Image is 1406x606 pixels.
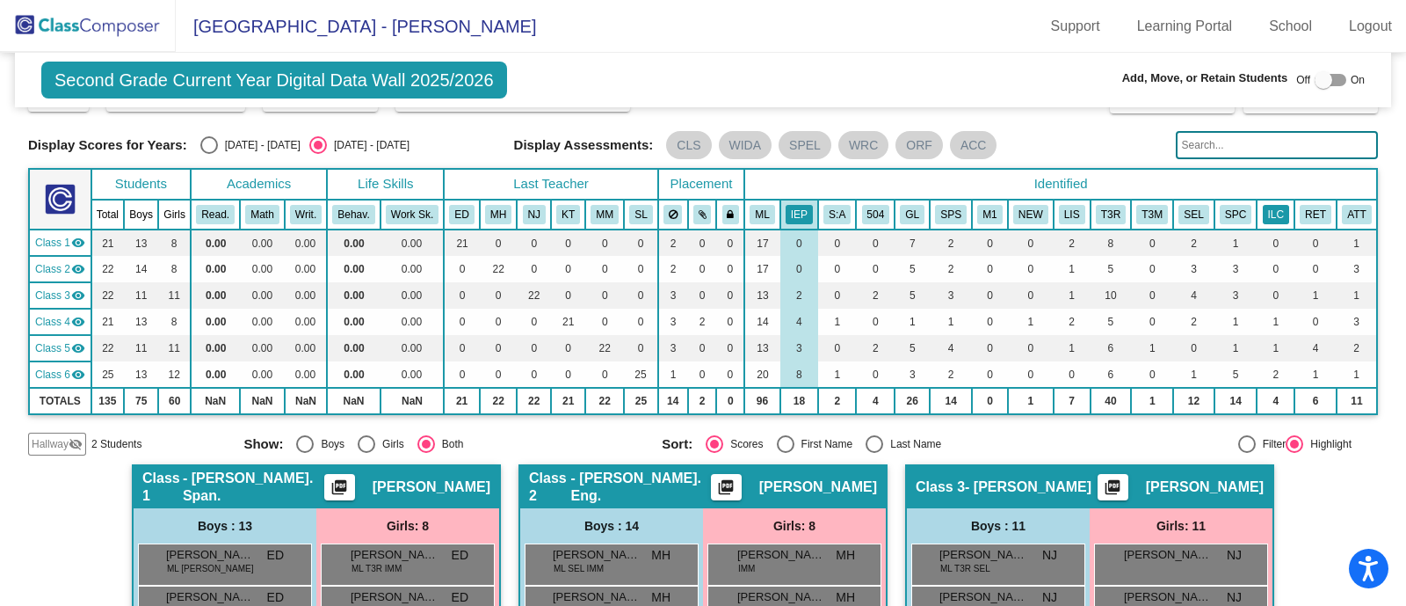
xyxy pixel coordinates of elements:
td: 2 [658,230,688,256]
td: 1 [1214,230,1257,256]
td: 2 [930,361,972,388]
td: 0 [480,309,518,335]
span: Class 4 [35,314,70,330]
button: ED [449,205,474,224]
td: 0 [856,309,895,335]
td: 12 [158,361,191,388]
td: 1 [1294,282,1337,309]
td: 0.00 [327,230,380,256]
input: Search... [1176,131,1378,159]
td: 0 [517,361,551,388]
button: ILC [1263,205,1289,224]
button: SL [629,205,652,224]
td: 0.00 [327,361,380,388]
td: Sherri Logan - Logan/Team [29,361,91,388]
td: 2 [1173,309,1214,335]
td: 0 [1294,256,1337,282]
button: ML [750,205,774,224]
th: IEP - Low Student:Adult Ratio [818,200,856,230]
td: 0.00 [327,309,380,335]
td: 13 [124,361,158,388]
td: 0.00 [191,230,240,256]
button: M1 [977,205,1002,224]
td: 0 [1294,230,1337,256]
td: 0 [972,282,1008,309]
mat-icon: visibility [71,288,85,303]
button: LIS [1059,205,1085,224]
td: Nicole Jenney - Jenney [29,282,91,309]
button: GL [900,205,924,224]
td: 0 [972,335,1008,361]
td: 2 [930,256,972,282]
td: 1 [1054,256,1091,282]
span: Second Grade Current Year Digital Data Wall 2025/2026 [41,62,507,99]
td: 0.00 [240,361,285,388]
td: 0.00 [285,309,327,335]
td: 0 [972,309,1008,335]
td: 11 [158,282,191,309]
td: 0 [688,256,717,282]
td: 0 [1008,335,1054,361]
td: 0.00 [191,282,240,309]
button: KT [556,205,580,224]
button: NJ [523,205,546,224]
td: 1 [1131,335,1173,361]
a: Logout [1335,12,1406,40]
th: 504 Plan [856,200,895,230]
td: 0.00 [240,309,285,335]
td: 0 [517,309,551,335]
td: 0 [1173,335,1214,361]
td: 0 [624,256,658,282]
td: 3 [658,335,688,361]
button: 504 [862,205,890,224]
td: Elsie Delgado - Delgado - Imm. Span. [29,230,91,256]
th: Attendance Concern [1337,200,1377,230]
button: MM [591,205,619,224]
td: 0 [551,282,585,309]
td: 8 [158,230,191,256]
th: Elsie Delgado [444,200,480,230]
td: 0 [624,309,658,335]
td: 11 [124,335,158,361]
td: 0 [688,335,717,361]
td: 6 [1091,335,1132,361]
td: 3 [658,309,688,335]
td: 14 [744,309,780,335]
td: 0 [688,361,717,388]
td: 21 [551,309,585,335]
td: 0.00 [327,256,380,282]
th: Total [91,200,125,230]
td: 0 [480,361,518,388]
mat-chip: SPEL [779,131,831,159]
th: Retained at some point, or was placed back at time of enrollment [1294,200,1337,230]
td: 1 [895,309,930,335]
th: Setting C - at least some of the day [1257,200,1294,230]
th: Sherri Logan [624,200,658,230]
mat-radio-group: Select an option [200,136,409,154]
td: 0 [517,230,551,256]
th: Academics [191,169,327,200]
td: 0 [1257,282,1294,309]
a: School [1255,12,1326,40]
th: Girls [158,200,191,230]
td: 0 [818,282,856,309]
td: 22 [91,335,125,361]
td: 0 [480,230,518,256]
td: 1 [818,309,856,335]
td: 0.00 [380,361,445,388]
mat-chip: WRC [838,131,888,159]
mat-icon: picture_as_pdf [329,478,350,503]
th: Keep with students [688,200,717,230]
button: SPS [935,205,967,224]
td: 8 [780,361,818,388]
td: 0 [716,230,744,256]
td: 0 [716,309,744,335]
td: 1 [1214,335,1257,361]
td: 2 [1054,230,1091,256]
td: 1 [658,361,688,388]
td: 5 [1214,361,1257,388]
span: Class 3 [35,288,70,303]
mat-chip: ACC [950,131,997,159]
button: Work Sk. [386,205,438,224]
span: Add, Move, or Retain Students [1122,69,1288,87]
